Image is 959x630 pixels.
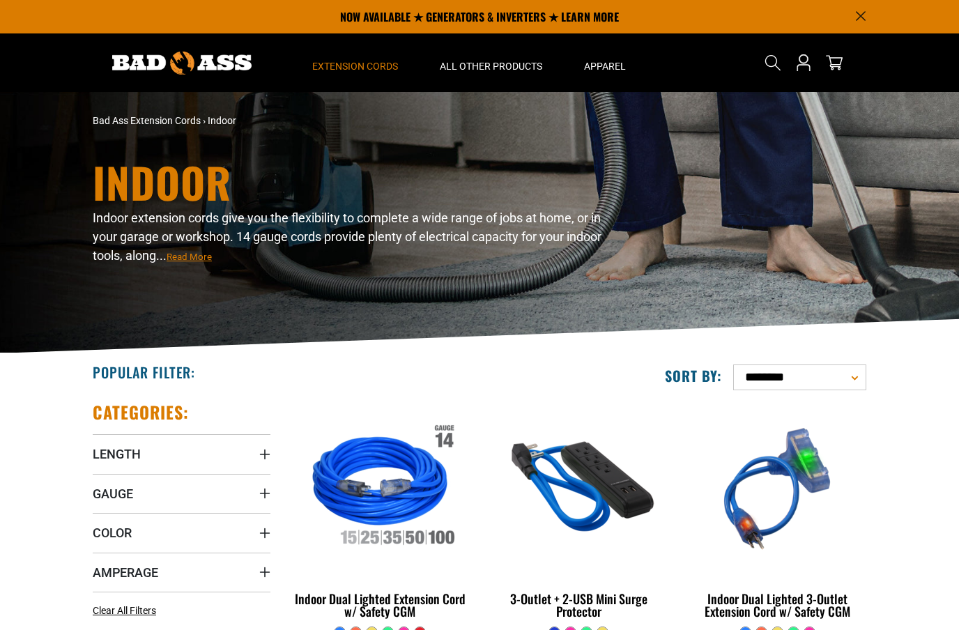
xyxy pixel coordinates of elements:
[291,401,469,626] a: Indoor Dual Lighted Extension Cord w/ Safety CGM Indoor Dual Lighted Extension Cord w/ Safety CGM
[93,401,189,423] h2: Categories:
[93,604,162,618] a: Clear All Filters
[112,52,252,75] img: Bad Ass Extension Cords
[93,161,601,203] h1: Indoor
[665,367,722,385] label: Sort by:
[93,434,270,473] summary: Length
[93,605,156,616] span: Clear All Filters
[440,60,542,72] span: All Other Products
[93,525,132,541] span: Color
[291,33,419,92] summary: Extension Cords
[93,114,601,128] nav: breadcrumbs
[93,564,158,581] span: Amperage
[93,446,141,462] span: Length
[167,252,212,262] span: Read More
[293,408,468,569] img: Indoor Dual Lighted Extension Cord w/ Safety CGM
[689,401,866,626] a: blue Indoor Dual Lighted 3-Outlet Extension Cord w/ Safety CGM
[490,592,668,617] div: 3-Outlet + 2-USB Mini Surge Protector
[93,363,195,381] h2: Popular Filter:
[93,486,133,502] span: Gauge
[584,60,626,72] span: Apparel
[93,210,601,263] span: Indoor extension cords give you the flexibility to complete a wide range of jobs at home, or in y...
[490,401,668,626] a: blue 3-Outlet + 2-USB Mini Surge Protector
[689,408,865,569] img: blue
[291,592,469,617] div: Indoor Dual Lighted Extension Cord w/ Safety CGM
[93,115,201,126] a: Bad Ass Extension Cords
[203,115,206,126] span: ›
[419,33,563,92] summary: All Other Products
[689,592,866,617] div: Indoor Dual Lighted 3-Outlet Extension Cord w/ Safety CGM
[93,474,270,513] summary: Gauge
[93,553,270,592] summary: Amperage
[491,408,666,569] img: blue
[93,513,270,552] summary: Color
[563,33,647,92] summary: Apparel
[208,115,236,126] span: Indoor
[762,52,784,74] summary: Search
[312,60,398,72] span: Extension Cords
